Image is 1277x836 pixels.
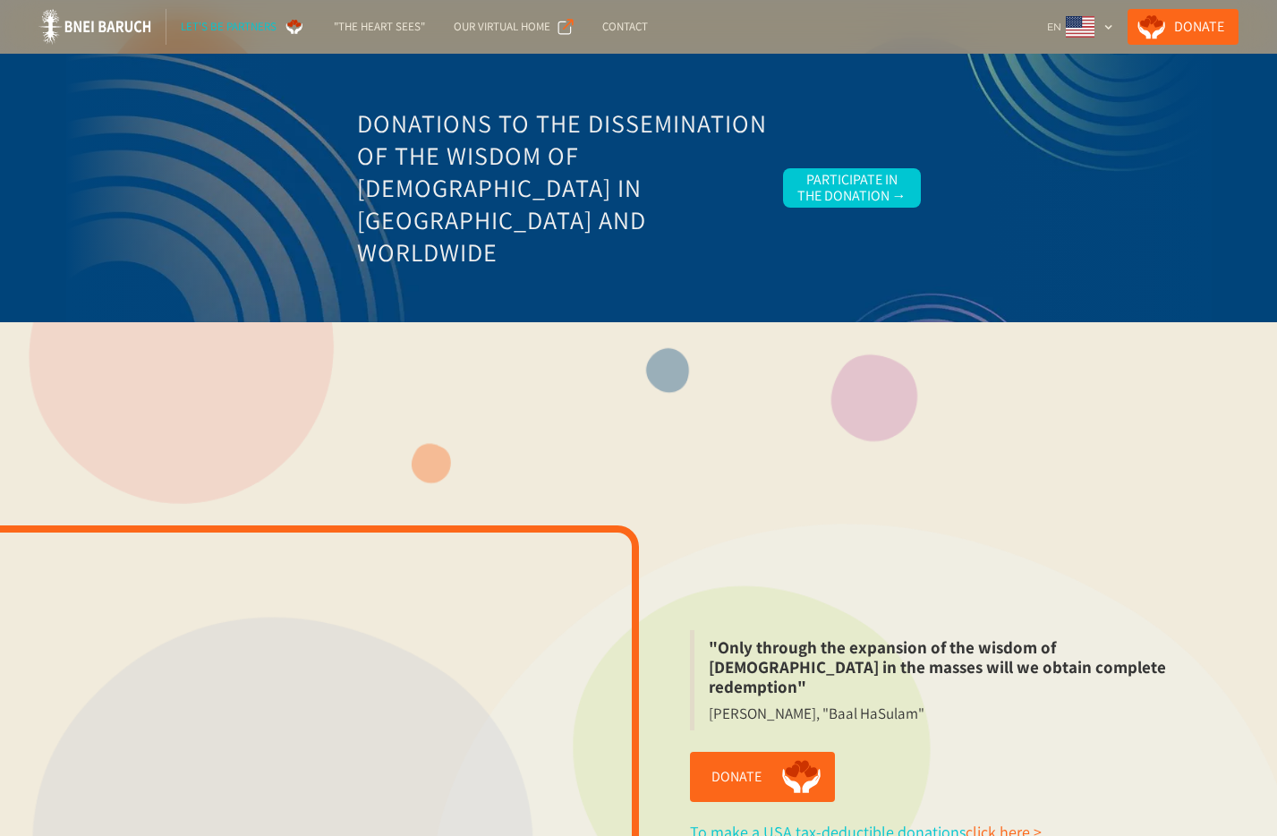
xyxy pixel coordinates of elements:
[319,9,439,45] a: "The Heart Sees"
[690,630,1226,704] blockquote: "Only through the expansion of the wisdom of [DEMOGRAPHIC_DATA] in the masses will we obtain comp...
[690,752,835,802] a: Donate
[166,9,319,45] a: Let's be partners
[588,9,662,45] a: Contact
[439,9,588,45] a: Our Virtual Home
[602,18,648,36] div: Contact
[690,704,939,730] blockquote: [PERSON_NAME], "Baal HaSulam"
[454,18,550,36] div: Our Virtual Home
[1047,18,1061,36] div: EN
[1128,9,1239,45] a: Donate
[357,107,769,269] h3: Donations to the Dissemination of the Wisdom of [DEMOGRAPHIC_DATA] in [GEOGRAPHIC_DATA] and World...
[1040,9,1120,45] div: EN
[181,18,277,36] div: Let's be partners
[334,18,425,36] div: "The Heart Sees"
[797,172,907,204] div: Participate in the Donation →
